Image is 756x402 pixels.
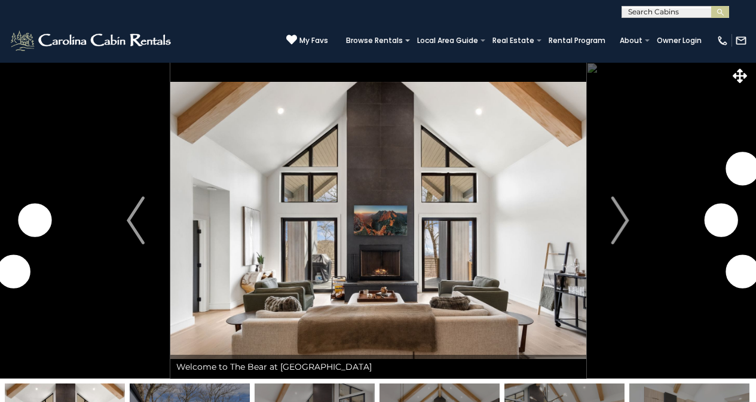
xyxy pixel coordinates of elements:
button: Previous [102,62,170,379]
a: Local Area Guide [411,32,484,49]
span: My Favs [299,35,328,46]
a: Real Estate [486,32,540,49]
img: phone-regular-white.png [717,35,729,47]
a: My Favs [286,34,328,47]
img: arrow [127,197,145,244]
a: Browse Rentals [340,32,409,49]
img: mail-regular-white.png [735,35,747,47]
a: About [614,32,648,49]
div: Welcome to The Bear at [GEOGRAPHIC_DATA] [170,355,586,379]
button: Next [586,62,654,379]
img: White-1-2.png [9,29,175,53]
img: arrow [611,197,629,244]
a: Rental Program [543,32,611,49]
a: Owner Login [651,32,708,49]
